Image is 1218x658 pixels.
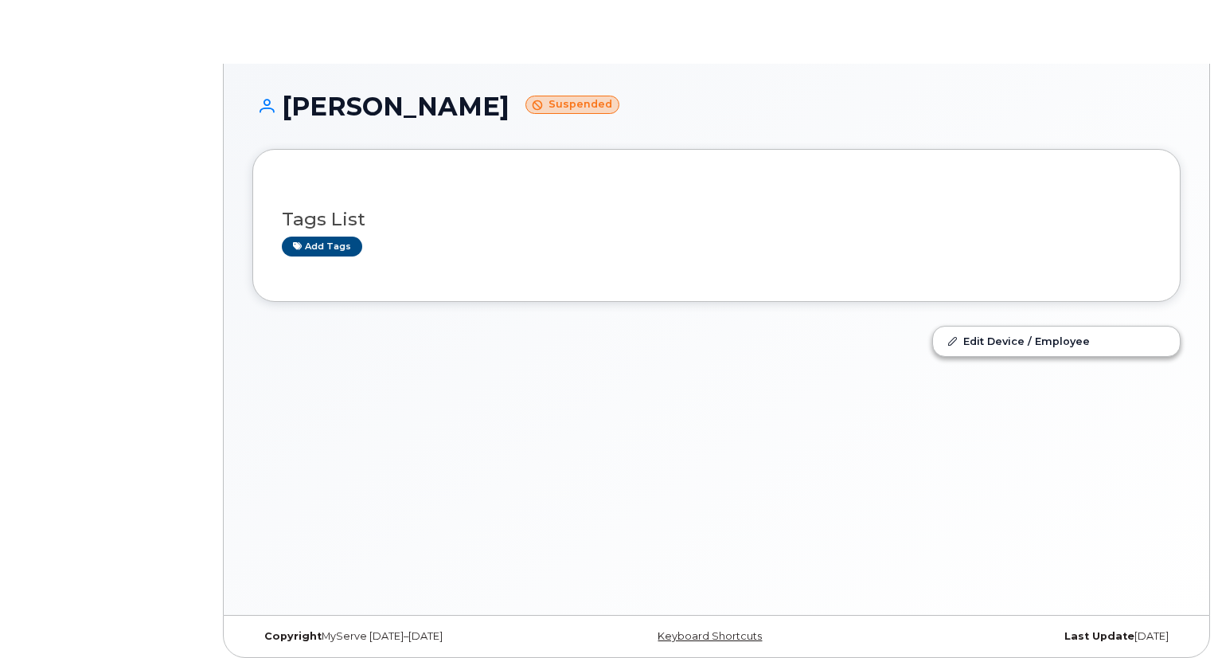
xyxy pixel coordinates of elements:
[264,630,322,642] strong: Copyright
[1064,630,1134,642] strong: Last Update
[282,210,1151,229] h3: Tags List
[252,92,1181,120] h1: [PERSON_NAME]
[252,630,562,643] div: MyServe [DATE]–[DATE]
[282,237,362,257] a: Add tags
[871,630,1181,643] div: [DATE]
[933,327,1180,355] a: Edit Device / Employee
[525,96,619,114] small: Suspended
[658,630,762,642] a: Keyboard Shortcuts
